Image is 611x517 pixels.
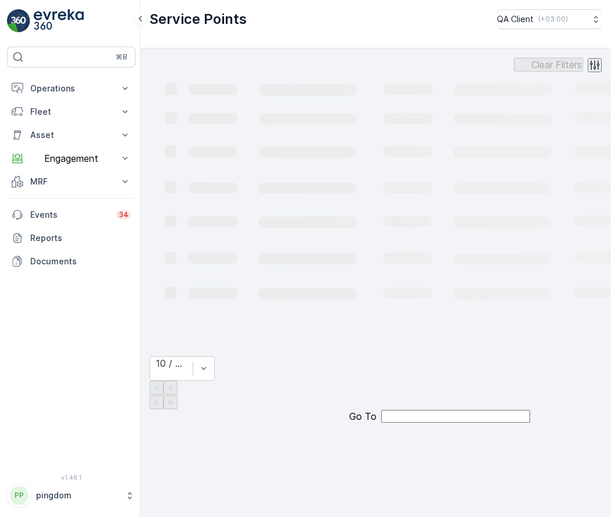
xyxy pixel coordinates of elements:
p: Documents [30,256,131,267]
p: ⌘B [116,52,127,62]
div: PP [10,486,29,505]
p: Operations [30,83,112,94]
a: Events34 [7,203,136,226]
p: QA Client [497,13,534,25]
p: pingdom [36,490,119,501]
p: Engagement [30,153,112,164]
span: Go To [349,411,376,422]
p: ( +03:00 ) [538,15,568,24]
p: Service Points [150,10,247,29]
button: PPpingdom [7,483,136,508]
p: Reports [30,232,131,244]
a: Documents [7,250,136,273]
button: Operations [7,77,136,100]
button: QA Client(+03:00) [497,9,602,29]
p: Clear Filters [531,59,582,70]
p: MRF [30,176,112,187]
div: 10 / Page [156,358,187,369]
button: Fleet [7,100,136,123]
span: v 1.48.1 [7,474,136,481]
img: logo_light-DOdMpM7g.png [34,9,84,33]
p: Fleet [30,106,112,118]
button: MRF [7,170,136,193]
p: Asset [30,129,112,141]
img: logo [7,9,30,33]
p: Events [30,209,109,221]
button: Asset [7,123,136,147]
button: Clear Filters [514,58,583,72]
button: Engagement [7,147,136,170]
a: Reports [7,226,136,250]
p: 34 [119,210,129,219]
